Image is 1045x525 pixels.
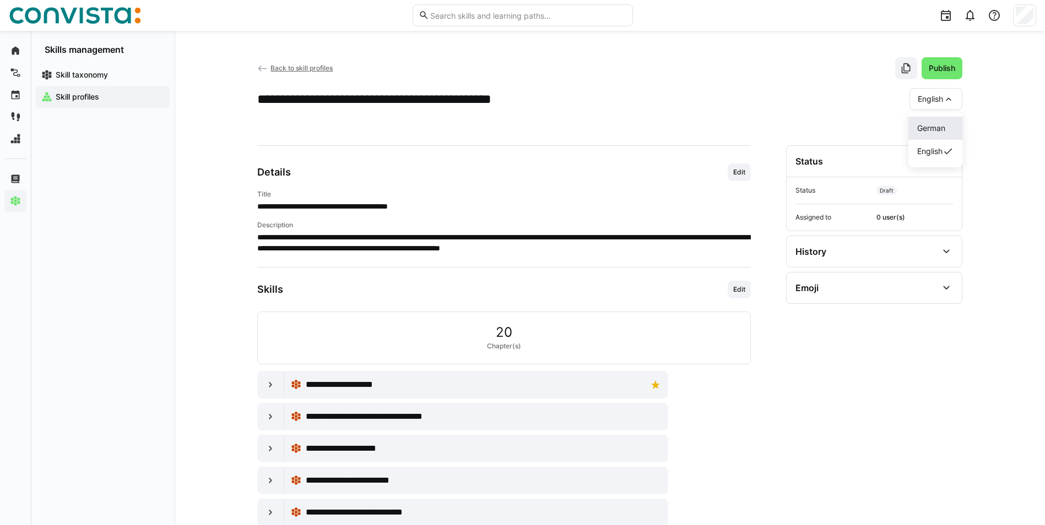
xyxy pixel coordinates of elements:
[257,64,333,72] a: Back to skill profiles
[728,163,751,181] button: Edit
[876,213,953,222] span: 0 user(s)
[496,325,512,340] span: 20
[795,282,819,293] div: Emoji
[795,186,872,195] span: Status
[917,146,943,157] span: English
[732,168,746,177] span: Edit
[927,63,957,74] span: Publish
[918,94,943,105] span: English
[270,64,333,72] span: Back to skill profiles
[257,190,751,199] h4: Title
[795,246,826,257] div: History
[917,123,945,134] span: German
[487,342,521,351] span: Chapter(s)
[257,283,283,296] h3: Skills
[429,10,626,20] input: Search skills and learning paths…
[257,166,291,178] h3: Details
[922,57,962,79] button: Publish
[795,156,823,167] div: Status
[257,221,751,229] h4: Description
[728,281,751,298] button: Edit
[876,186,897,195] span: Draft
[732,285,746,294] span: Edit
[795,213,872,222] span: Assigned to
